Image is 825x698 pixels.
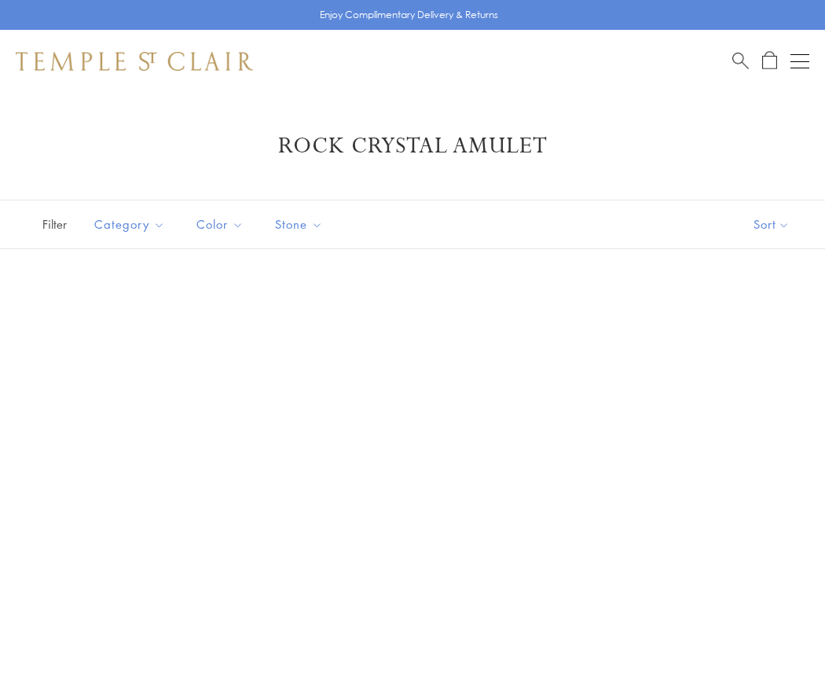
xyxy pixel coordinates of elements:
[82,207,177,242] button: Category
[762,51,777,71] a: Open Shopping Bag
[39,132,786,160] h1: Rock Crystal Amulet
[189,215,255,234] span: Color
[732,51,749,71] a: Search
[718,200,825,248] button: Show sort by
[86,215,177,234] span: Category
[185,207,255,242] button: Color
[320,7,498,23] p: Enjoy Complimentary Delivery & Returns
[263,207,335,242] button: Stone
[16,52,253,71] img: Temple St. Clair
[267,215,335,234] span: Stone
[790,52,809,71] button: Open navigation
